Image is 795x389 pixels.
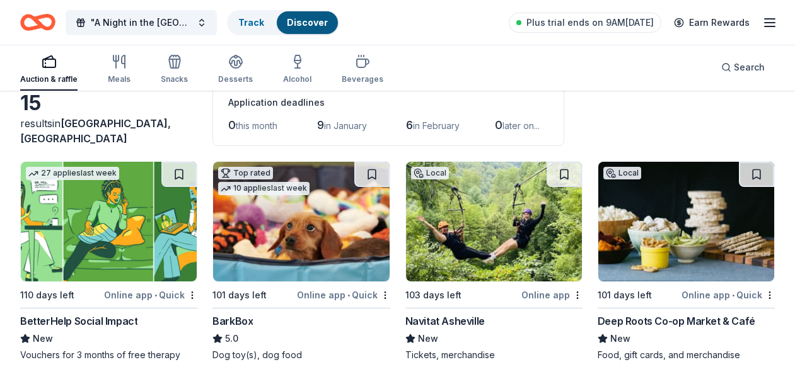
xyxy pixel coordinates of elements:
[711,55,775,80] button: Search
[598,349,775,361] div: Food, gift cards, and merchandise
[20,116,197,146] div: results
[283,74,311,84] div: Alcohol
[227,10,339,35] button: TrackDiscover
[20,49,78,91] button: Auction & raffle
[732,290,734,300] span: •
[236,120,277,131] span: this month
[20,313,137,329] div: BetterHelp Social Impact
[413,120,460,131] span: in February
[347,290,350,300] span: •
[33,331,53,346] span: New
[20,161,197,361] a: Image for BetterHelp Social Impact27 applieslast week110 days leftOnline app•QuickBetterHelp Soci...
[218,74,253,84] div: Desserts
[666,11,757,34] a: Earn Rewards
[317,118,324,132] span: 9
[218,182,310,195] div: 10 applies last week
[598,162,774,281] img: Image for Deep Roots Co-op Market & Café
[324,120,367,131] span: in January
[228,95,548,110] div: Application deadlines
[212,313,253,329] div: BarkBox
[405,161,583,361] a: Image for Navitat AshevilleLocal103 days leftOnline appNavitat AshevilleNewTickets, merchandise
[342,49,383,91] button: Beverages
[526,15,654,30] span: Plus trial ends on 9AM[DATE]
[418,331,438,346] span: New
[218,167,273,179] div: Top rated
[610,331,630,346] span: New
[66,10,217,35] button: "A Night in the [GEOGRAPHIC_DATA]: The [PERSON_NAME] School Benefit Fundraiser"
[20,349,197,361] div: Vouchers for 3 months of free therapy
[598,313,755,329] div: Deep Roots Co-op Market & Café
[598,161,775,361] a: Image for Deep Roots Co-op Market & CaféLocal101 days leftOnline app•QuickDeep Roots Co-op Market...
[225,331,238,346] span: 5.0
[502,120,540,131] span: later on...
[406,118,413,132] span: 6
[228,118,236,132] span: 0
[218,49,253,91] button: Desserts
[603,167,641,179] div: Local
[521,287,583,303] div: Online app
[20,288,74,303] div: 110 days left
[212,288,267,303] div: 101 days left
[509,13,661,33] a: Plus trial ends on 9AM[DATE]
[682,287,775,303] div: Online app Quick
[108,74,131,84] div: Meals
[104,287,197,303] div: Online app Quick
[238,17,264,28] a: Track
[405,288,461,303] div: 103 days left
[342,74,383,84] div: Beverages
[213,162,389,281] img: Image for BarkBox
[20,91,197,116] div: 15
[495,118,502,132] span: 0
[287,17,328,28] a: Discover
[297,287,390,303] div: Online app Quick
[161,74,188,84] div: Snacks
[21,162,197,281] img: Image for BetterHelp Social Impact
[20,117,171,145] span: [GEOGRAPHIC_DATA], [GEOGRAPHIC_DATA]
[20,117,171,145] span: in
[598,288,652,303] div: 101 days left
[20,74,78,84] div: Auction & raffle
[20,8,55,37] a: Home
[405,349,583,361] div: Tickets, merchandise
[405,313,485,329] div: Navitat Asheville
[108,49,131,91] button: Meals
[26,167,119,180] div: 27 applies last week
[212,349,390,361] div: Dog toy(s), dog food
[91,15,192,30] span: "A Night in the [GEOGRAPHIC_DATA]: The [PERSON_NAME] School Benefit Fundraiser"
[212,161,390,361] a: Image for BarkBoxTop rated10 applieslast week101 days leftOnline app•QuickBarkBox5.0Dog toy(s), d...
[734,60,765,75] span: Search
[154,290,157,300] span: •
[406,162,582,281] img: Image for Navitat Asheville
[283,49,311,91] button: Alcohol
[161,49,188,91] button: Snacks
[411,167,449,179] div: Local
